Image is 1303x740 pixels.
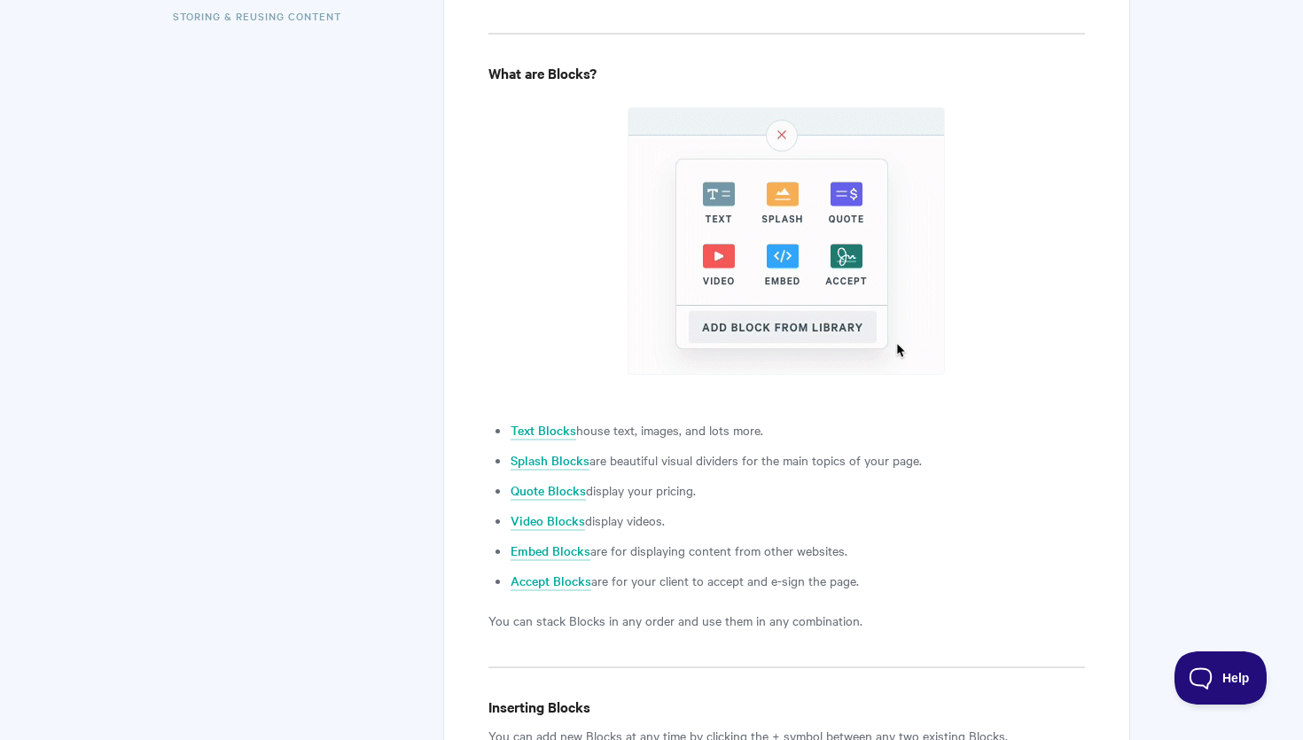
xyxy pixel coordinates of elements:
h4: Inserting Blocks [488,696,1085,718]
a: Splash Blocks [511,451,589,471]
a: Quote Blocks [511,481,586,501]
li: are for your client to accept and e-sign the page. [511,570,1085,591]
li: display your pricing. [511,479,1085,501]
h4: What are Blocks? [488,62,1085,84]
li: display videos. [511,510,1085,531]
a: Text Blocks [511,421,576,440]
iframe: Toggle Customer Support [1174,651,1268,705]
li: are for displaying content from other websites. [511,540,1085,561]
a: Accept Blocks [511,572,591,591]
li: are beautiful visual dividers for the main topics of your page. [511,449,1085,471]
a: Embed Blocks [511,541,590,561]
p: You can stack Blocks in any order and use them in any combination. [488,610,1085,631]
li: house text, images, and lots more. [511,419,1085,440]
img: file-9C4aCEQnDj.gif [628,107,945,375]
a: Video Blocks [511,511,585,531]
